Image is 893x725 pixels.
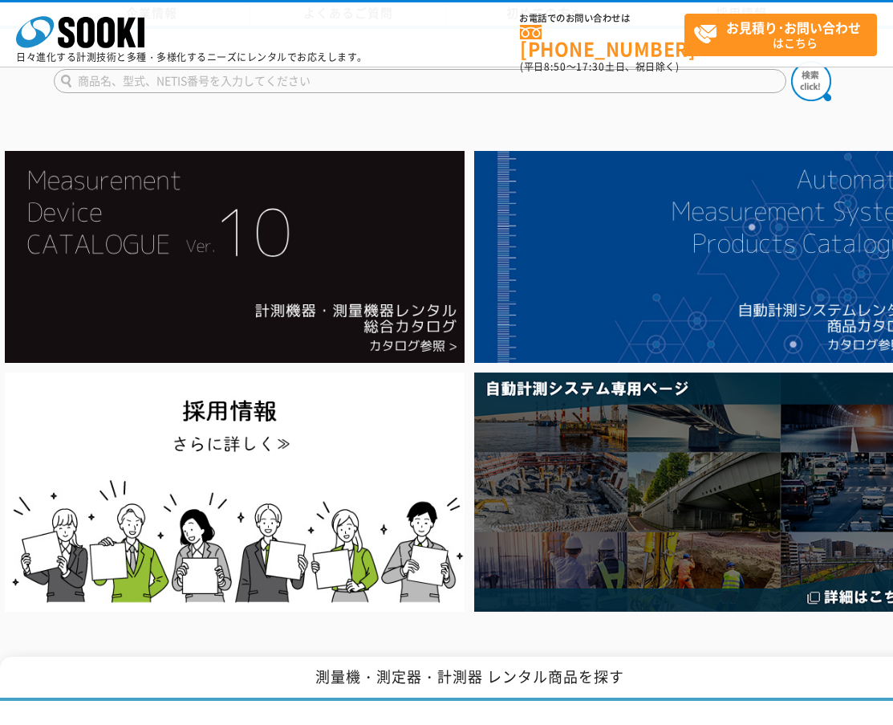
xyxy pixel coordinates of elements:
input: 商品名、型式、NETIS番号を入力してください [54,69,786,93]
img: SOOKI recruit [5,373,465,612]
img: btn_search.png [791,61,831,101]
img: Catalog Ver10 [5,151,465,364]
p: 日々進化する計測技術と多種・多様化するニーズにレンタルでお応えします。 [16,52,367,62]
a: [PHONE_NUMBER] [520,25,684,58]
a: お見積り･お問い合わせはこちら [684,14,877,56]
span: お電話でのお問い合わせは [520,14,684,23]
span: (平日 ～ 土日、祝日除く) [520,59,679,74]
span: はこちら [693,14,876,55]
span: 8:50 [544,59,566,74]
span: 17:30 [576,59,605,74]
strong: お見積り･お問い合わせ [726,18,861,37]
